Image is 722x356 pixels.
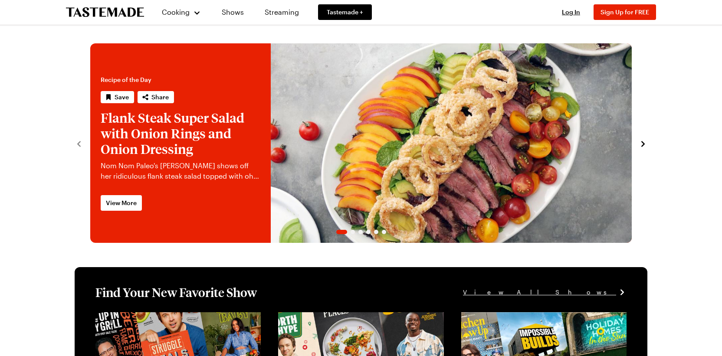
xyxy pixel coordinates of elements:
span: Cooking [162,8,190,16]
span: Go to slide 2 [351,230,355,234]
a: To Tastemade Home Page [66,7,144,17]
button: navigate to next item [639,138,647,148]
span: Share [151,93,169,101]
a: View All Shows [463,287,627,297]
button: Share [138,91,174,103]
a: View More [101,195,142,211]
button: Cooking [161,2,201,23]
div: 1 / 6 [90,43,632,243]
span: Go to slide 3 [358,230,363,234]
a: View full content for [object Object] [95,313,214,321]
span: Go to slide 4 [366,230,371,234]
span: Log In [562,8,580,16]
span: Tastemade + [327,8,363,16]
span: Go to slide 5 [374,230,378,234]
h1: Find Your New Favorite Show [95,284,257,300]
span: Save [115,93,129,101]
button: Save recipe [101,91,134,103]
a: View full content for [object Object] [461,313,580,321]
button: Log In [554,8,588,16]
span: View More [106,199,137,207]
button: navigate to previous item [75,138,83,148]
a: Tastemade + [318,4,372,20]
a: View full content for [object Object] [278,313,397,321]
span: Go to slide 1 [336,230,347,234]
button: Sign Up for FREE [594,4,656,20]
span: Sign Up for FREE [601,8,649,16]
span: View All Shows [463,287,616,297]
span: Go to slide 6 [382,230,386,234]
